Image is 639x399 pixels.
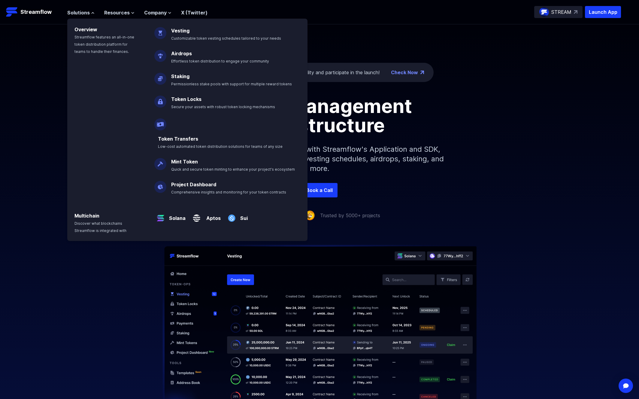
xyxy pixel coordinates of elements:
[190,207,203,224] img: Aptos
[171,181,216,187] a: Project Dashboard
[203,210,221,222] a: Aptos
[171,28,189,34] a: Vesting
[154,114,166,130] img: Payroll
[20,8,52,16] p: Streamflow
[6,6,18,18] img: Streamflow Logo
[171,105,275,109] span: Secure your assets with robust token locking mechanisms
[171,59,269,63] span: Effortless token distribution to engage your community
[154,45,166,62] img: Airdrops
[167,210,186,222] a: Solana
[238,210,248,222] a: Sui
[171,190,286,194] span: Comprehensive insights and monitoring for your token contracts
[154,68,166,85] img: Staking
[154,22,166,39] img: Vesting
[154,176,166,193] img: Project Dashboard
[154,207,167,224] img: Solana
[154,91,166,108] img: Token Locks
[67,9,90,16] span: Solutions
[144,9,167,16] span: Company
[226,207,238,224] img: Sui
[420,71,424,74] img: top-right-arrow.png
[551,8,571,16] p: STREAM
[320,212,380,219] p: Trusted by 5000+ projects
[181,10,207,16] a: X (Twitter)
[171,73,189,79] a: Staking
[534,6,583,18] a: STREAM
[619,379,633,393] div: Open Intercom Messenger
[74,221,126,233] span: Discover what blockchains Streamflow is integrated with
[144,9,171,16] button: Company
[158,136,198,142] a: Token Transfers
[190,135,449,183] p: Simplify your token distribution with Streamflow's Application and SDK, offering access to custom...
[74,35,134,54] span: Streamflow features an all-in-one token distribution platform for teams to handle their finances.
[391,69,418,76] a: Check Now
[305,211,315,220] img: company-9
[104,9,135,16] button: Resources
[74,213,99,219] a: Multichain
[154,153,166,170] img: Mint Token
[574,10,577,14] img: top-right-arrow.svg
[158,144,283,149] span: Low-cost automated token distribution solutions for teams of any size
[184,96,455,135] h1: Token management infrastructure
[171,50,192,56] a: Airdrops
[104,9,130,16] span: Resources
[171,96,201,102] a: Token Locks
[67,9,95,16] button: Solutions
[585,6,621,18] button: Launch App
[171,167,295,172] span: Quick and secure token minting to enhance your project's ecosystem
[171,36,281,41] span: Customizable token vesting schedules tailored to your needs
[171,159,198,165] a: Mint Token
[171,82,292,86] span: Permissionless stake pools with support for multiple reward tokens
[539,7,549,17] img: streamflow-logo-circle.png
[301,183,338,197] a: Book a Call
[6,6,61,18] a: Streamflow
[74,26,97,32] a: Overview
